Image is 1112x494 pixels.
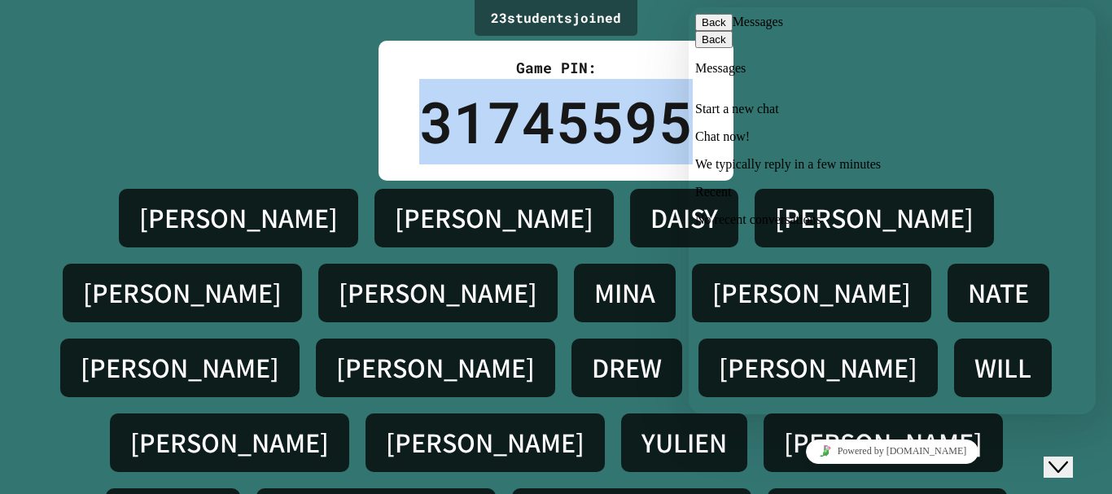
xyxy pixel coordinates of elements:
[1044,429,1096,478] iframe: chat widget
[386,426,584,460] h4: [PERSON_NAME]
[83,276,282,310] h4: [PERSON_NAME]
[594,276,655,310] h4: MINA
[689,7,1096,414] iframe: chat widget
[339,276,537,310] h4: [PERSON_NAME]
[784,426,983,460] h4: [PERSON_NAME]
[641,426,727,460] h4: YULIEN
[419,79,693,164] div: 31745595
[336,351,535,385] h4: [PERSON_NAME]
[650,201,718,235] h4: DAISY
[419,57,693,79] div: Game PIN:
[395,201,593,235] h4: [PERSON_NAME]
[592,351,662,385] h4: DREW
[139,201,338,235] h4: [PERSON_NAME]
[81,351,279,385] h4: [PERSON_NAME]
[689,433,1096,470] iframe: chat widget
[130,426,329,460] h4: [PERSON_NAME]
